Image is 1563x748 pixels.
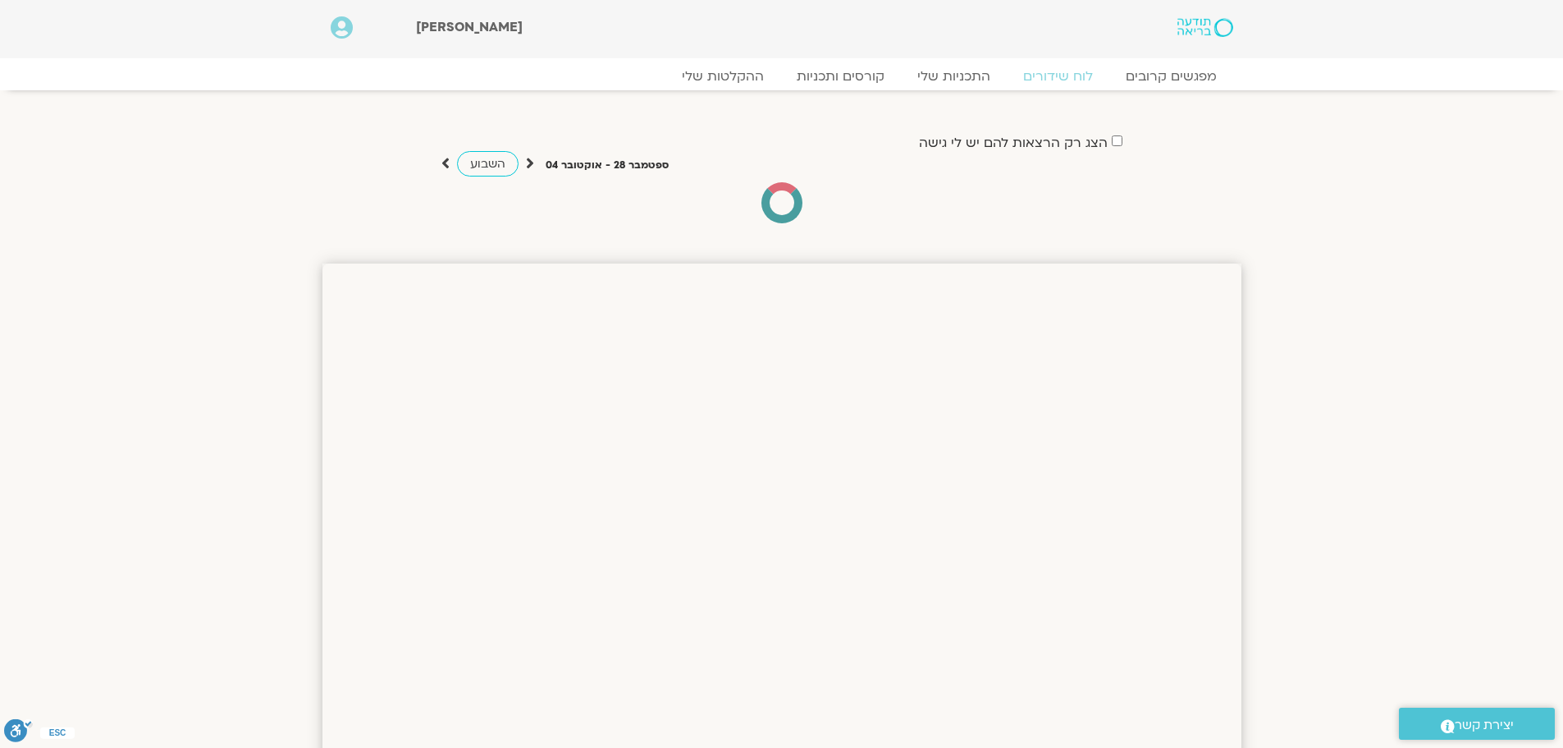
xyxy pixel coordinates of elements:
label: הצג רק הרצאות להם יש לי גישה [919,135,1108,150]
a: מפגשים קרובים [1109,68,1233,85]
a: יצירת קשר [1399,708,1555,740]
span: יצירת קשר [1455,714,1514,737]
a: לוח שידורים [1007,68,1109,85]
span: [PERSON_NAME] [416,18,523,36]
a: ההקלטות שלי [665,68,780,85]
a: התכניות שלי [901,68,1007,85]
nav: Menu [331,68,1233,85]
a: השבוע [457,151,519,177]
span: השבוע [470,156,505,172]
p: ספטמבר 28 - אוקטובר 04 [546,157,669,174]
a: קורסים ותכניות [780,68,901,85]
